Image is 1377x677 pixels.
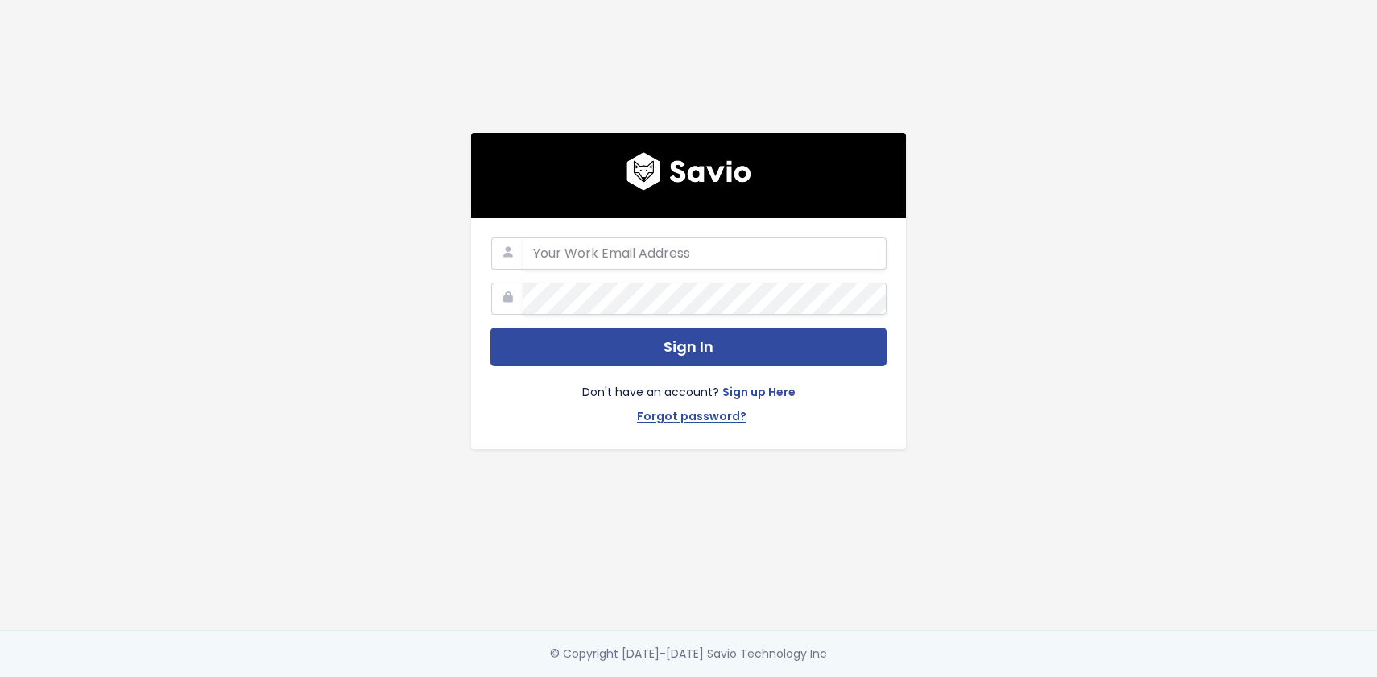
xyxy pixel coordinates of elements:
[722,382,796,406] a: Sign up Here
[523,237,887,270] input: Your Work Email Address
[626,152,751,191] img: logo600x187.a314fd40982d.png
[637,407,746,430] a: Forgot password?
[550,644,827,664] div: © Copyright [DATE]-[DATE] Savio Technology Inc
[490,328,887,367] button: Sign In
[490,366,887,429] div: Don't have an account?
